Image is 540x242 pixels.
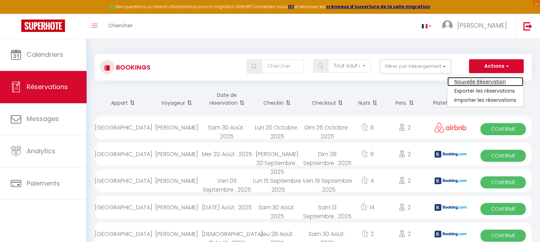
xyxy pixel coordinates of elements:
[447,86,523,95] a: Exporter les réservations
[380,59,451,73] button: Filtrer par hébergement
[152,86,202,112] th: Sort by guest
[427,86,475,112] th: Sort by channel
[326,4,430,10] a: créneaux d'ouverture de la salle migration
[302,86,352,112] th: Sort by checkout
[27,179,60,188] span: Paiements
[27,50,63,59] span: Calendriers
[95,86,152,112] th: Sort by rentals
[108,22,133,29] span: Chercher
[469,59,524,73] button: Actions
[457,21,507,30] span: [PERSON_NAME]
[447,95,523,105] a: Importer les réservations
[288,4,294,10] a: ICI
[114,59,151,75] h3: Bookings
[523,22,532,31] img: logout
[27,114,59,123] span: Messages
[383,86,427,112] th: Sort by people
[442,20,453,31] img: ...
[447,77,523,86] a: Nouvelle Réservation
[353,86,383,112] th: Sort by nights
[27,147,55,155] span: Analytics
[21,20,65,32] img: Super Booking
[27,82,68,91] span: Réservations
[202,86,252,112] th: Sort by booking date
[262,59,304,73] input: Chercher
[437,14,516,39] a: ... [PERSON_NAME]
[103,14,138,39] a: Chercher
[252,86,302,112] th: Sort by checkin
[6,3,27,24] button: Ouvrir le widget de chat LiveChat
